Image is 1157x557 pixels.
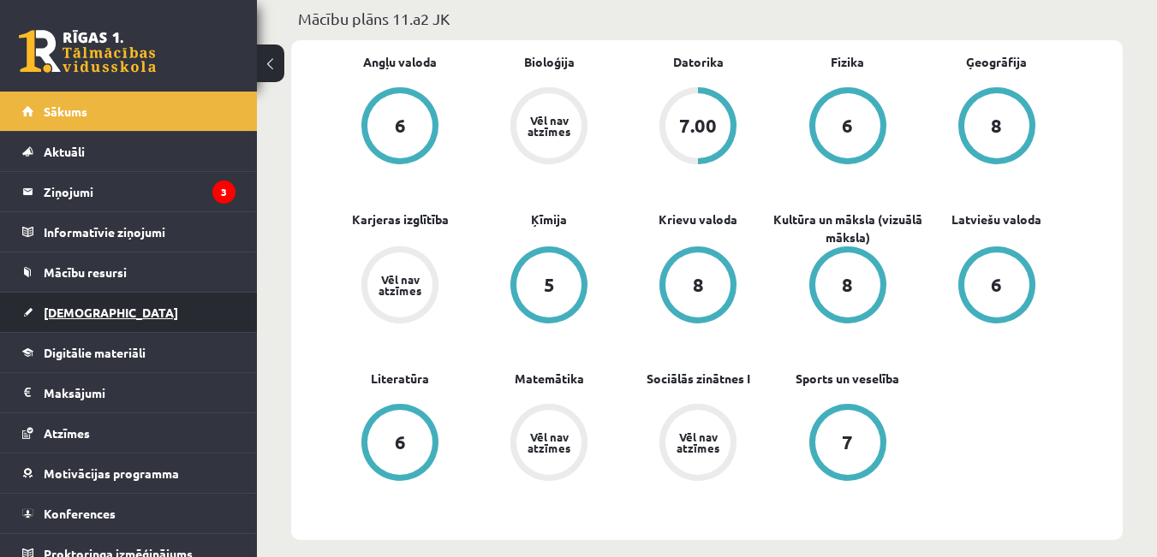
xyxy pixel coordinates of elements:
[693,276,704,294] div: 8
[991,116,1002,135] div: 8
[647,370,750,388] a: Sociālās zinātnes I
[363,53,437,71] a: Angļu valoda
[831,53,864,71] a: Fizika
[659,210,737,228] a: Krievu valoda
[796,370,899,388] a: Sports un veselība
[842,276,853,294] div: 8
[773,87,922,168] a: 6
[22,413,236,453] a: Atzīmes
[22,453,236,493] a: Motivācijas programma
[325,404,474,484] a: 6
[674,431,722,453] div: Vēl nav atzīmes
[525,115,573,137] div: Vēl nav atzīmes
[623,404,772,484] a: Vēl nav atzīmes
[325,246,474,327] a: Vēl nav atzīmes
[515,370,584,388] a: Matemātika
[951,210,1041,228] a: Latviešu valoda
[22,373,236,412] a: Maksājumi
[44,305,178,320] span: [DEMOGRAPHIC_DATA]
[298,7,1116,30] p: Mācību plāns 11.a2 JK
[22,494,236,533] a: Konferences
[395,116,406,135] div: 6
[22,212,236,252] a: Informatīvie ziņojumi
[371,370,429,388] a: Literatūra
[531,210,567,228] a: Ķīmija
[623,87,772,168] a: 7.00
[395,433,406,452] div: 6
[44,345,146,360] span: Digitālie materiāli
[22,92,236,131] a: Sākums
[44,104,87,119] span: Sākums
[325,87,474,168] a: 6
[376,274,424,296] div: Vēl nav atzīmes
[525,431,573,453] div: Vēl nav atzīmes
[44,172,236,211] legend: Ziņojumi
[44,425,90,441] span: Atzīmes
[44,465,179,481] span: Motivācijas programma
[474,404,623,484] a: Vēl nav atzīmes
[679,116,717,135] div: 7.00
[22,132,236,171] a: Aktuāli
[773,404,922,484] a: 7
[673,53,724,71] a: Datorika
[922,246,1071,327] a: 6
[773,210,922,246] a: Kultūra un māksla (vizuālā māksla)
[966,53,1027,71] a: Ģeogrāfija
[773,246,922,327] a: 8
[19,30,156,73] a: Rīgas 1. Tālmācības vidusskola
[842,433,853,452] div: 7
[44,373,236,412] legend: Maksājumi
[212,181,236,204] i: 3
[44,212,236,252] legend: Informatīvie ziņojumi
[352,210,449,228] a: Karjeras izglītība
[544,276,555,294] div: 5
[922,87,1071,168] a: 8
[44,506,116,521] span: Konferences
[44,264,127,280] span: Mācību resursi
[22,172,236,211] a: Ziņojumi3
[474,87,623,168] a: Vēl nav atzīmes
[22,333,236,372] a: Digitālie materiāli
[842,116,853,135] div: 6
[474,246,623,327] a: 5
[44,144,85,159] span: Aktuāli
[22,293,236,332] a: [DEMOGRAPHIC_DATA]
[623,246,772,327] a: 8
[991,276,1002,294] div: 6
[524,53,575,71] a: Bioloģija
[22,252,236,292] a: Mācību resursi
